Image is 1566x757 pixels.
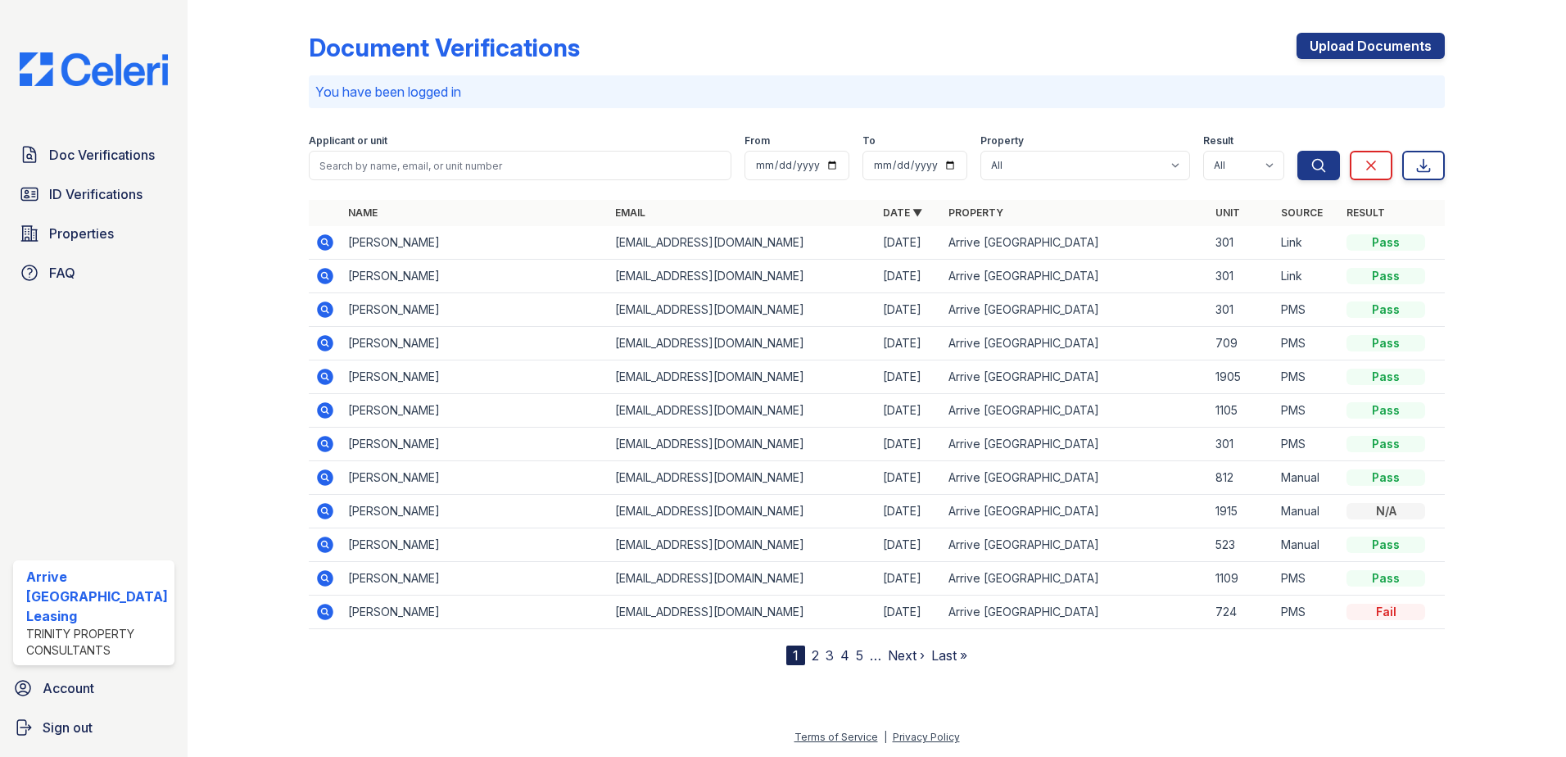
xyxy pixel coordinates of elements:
[893,731,960,743] a: Privacy Policy
[1209,596,1274,629] td: 724
[812,647,819,664] a: 2
[1346,503,1425,519] div: N/A
[870,646,881,665] span: …
[1215,206,1240,219] a: Unit
[876,394,942,428] td: [DATE]
[1274,495,1340,528] td: Manual
[1346,206,1385,219] a: Result
[876,428,942,461] td: [DATE]
[342,528,609,562] td: [PERSON_NAME]
[888,647,925,664] a: Next ›
[609,596,876,629] td: [EMAIL_ADDRESS][DOMAIN_NAME]
[1274,461,1340,495] td: Manual
[942,461,1210,495] td: Arrive [GEOGRAPHIC_DATA]
[1209,394,1274,428] td: 1105
[315,82,1439,102] p: You have been logged in
[7,672,181,705] a: Account
[1274,562,1340,596] td: PMS
[1346,234,1425,251] div: Pass
[876,495,942,528] td: [DATE]
[1209,293,1274,327] td: 301
[862,134,876,147] label: To
[876,596,942,629] td: [DATE]
[745,134,770,147] label: From
[309,151,732,180] input: Search by name, email, or unit number
[1209,428,1274,461] td: 301
[609,226,876,260] td: [EMAIL_ADDRESS][DOMAIN_NAME]
[342,260,609,293] td: [PERSON_NAME]
[942,293,1210,327] td: Arrive [GEOGRAPHIC_DATA]
[876,528,942,562] td: [DATE]
[1281,206,1323,219] a: Source
[942,260,1210,293] td: Arrive [GEOGRAPHIC_DATA]
[876,327,942,360] td: [DATE]
[1209,562,1274,596] td: 1109
[942,528,1210,562] td: Arrive [GEOGRAPHIC_DATA]
[942,327,1210,360] td: Arrive [GEOGRAPHIC_DATA]
[43,678,94,698] span: Account
[609,495,876,528] td: [EMAIL_ADDRESS][DOMAIN_NAME]
[1274,293,1340,327] td: PMS
[1346,402,1425,419] div: Pass
[1346,335,1425,351] div: Pass
[1274,596,1340,629] td: PMS
[1274,327,1340,360] td: PMS
[342,495,609,528] td: [PERSON_NAME]
[942,394,1210,428] td: Arrive [GEOGRAPHIC_DATA]
[1297,33,1445,59] a: Upload Documents
[942,562,1210,596] td: Arrive [GEOGRAPHIC_DATA]
[348,206,378,219] a: Name
[883,206,922,219] a: Date ▼
[1346,268,1425,284] div: Pass
[1209,461,1274,495] td: 812
[609,293,876,327] td: [EMAIL_ADDRESS][DOMAIN_NAME]
[7,52,181,86] img: CE_Logo_Blue-a8612792a0a2168367f1c8372b55b34899dd931a85d93a1a3d3e32e68fde9ad4.png
[942,596,1210,629] td: Arrive [GEOGRAPHIC_DATA]
[1209,327,1274,360] td: 709
[1274,394,1340,428] td: PMS
[342,327,609,360] td: [PERSON_NAME]
[13,217,174,250] a: Properties
[13,256,174,289] a: FAQ
[609,260,876,293] td: [EMAIL_ADDRESS][DOMAIN_NAME]
[931,647,967,664] a: Last »
[794,731,878,743] a: Terms of Service
[1209,360,1274,394] td: 1905
[1274,260,1340,293] td: Link
[826,647,834,664] a: 3
[980,134,1024,147] label: Property
[49,184,143,204] span: ID Verifications
[1209,260,1274,293] td: 301
[609,360,876,394] td: [EMAIL_ADDRESS][DOMAIN_NAME]
[1346,469,1425,486] div: Pass
[1274,360,1340,394] td: PMS
[342,226,609,260] td: [PERSON_NAME]
[342,394,609,428] td: [PERSON_NAME]
[1346,369,1425,385] div: Pass
[1346,604,1425,620] div: Fail
[876,562,942,596] td: [DATE]
[942,495,1210,528] td: Arrive [GEOGRAPHIC_DATA]
[309,33,580,62] div: Document Verifications
[342,562,609,596] td: [PERSON_NAME]
[876,293,942,327] td: [DATE]
[49,145,155,165] span: Doc Verifications
[1209,528,1274,562] td: 523
[342,428,609,461] td: [PERSON_NAME]
[615,206,645,219] a: Email
[1346,570,1425,587] div: Pass
[342,293,609,327] td: [PERSON_NAME]
[13,138,174,171] a: Doc Verifications
[876,461,942,495] td: [DATE]
[884,731,887,743] div: |
[49,224,114,243] span: Properties
[1346,301,1425,318] div: Pass
[13,178,174,211] a: ID Verifications
[1203,134,1233,147] label: Result
[1346,436,1425,452] div: Pass
[1274,226,1340,260] td: Link
[7,711,181,744] a: Sign out
[786,646,805,665] div: 1
[942,226,1210,260] td: Arrive [GEOGRAPHIC_DATA]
